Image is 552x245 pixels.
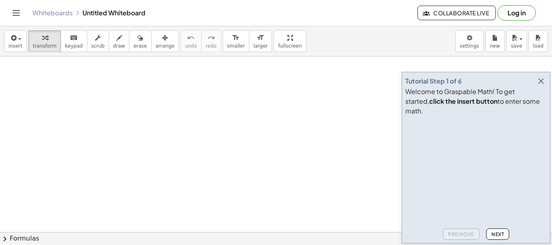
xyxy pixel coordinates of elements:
[278,43,301,49] span: fullscreen
[405,76,462,86] div: Tutorial Step 1 of 6
[113,43,125,49] span: draw
[490,43,500,49] span: new
[28,30,61,52] button: transform
[4,30,27,52] button: insert
[33,43,57,49] span: transform
[227,43,245,49] span: smaller
[8,43,22,49] span: insert
[187,33,195,43] i: undo
[232,33,240,43] i: format_size
[32,9,73,17] a: Whiteboards
[109,30,130,52] button: draw
[274,30,306,52] button: fullscreen
[10,6,23,19] button: Toggle navigation
[424,9,489,17] span: Collaborate Live
[405,87,547,116] div: Welcome to Graspable Math! To get started, to enter some math.
[249,30,272,52] button: format_sizelarger
[506,30,527,52] button: save
[201,30,221,52] button: redoredo
[181,30,202,52] button: undoundo
[206,43,217,49] span: redo
[533,43,544,49] span: load
[61,30,87,52] button: keyboardkeypad
[253,43,268,49] span: larger
[429,97,497,105] b: click the insert button
[257,33,264,43] i: format_size
[460,43,479,49] span: settings
[156,43,175,49] span: arrange
[223,30,249,52] button: format_sizesmaller
[129,30,151,52] button: erase
[91,43,105,49] span: scrub
[417,6,496,20] button: Collaborate Live
[70,33,78,43] i: keyboard
[151,30,179,52] button: arrange
[87,30,109,52] button: scrub
[491,231,504,237] span: Next
[486,228,509,240] button: Next
[207,33,215,43] i: redo
[485,30,505,52] button: new
[529,30,548,52] button: load
[455,30,484,52] button: settings
[65,43,83,49] span: keypad
[185,43,197,49] span: undo
[497,5,536,21] button: Log in
[133,43,147,49] span: erase
[511,43,522,49] span: save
